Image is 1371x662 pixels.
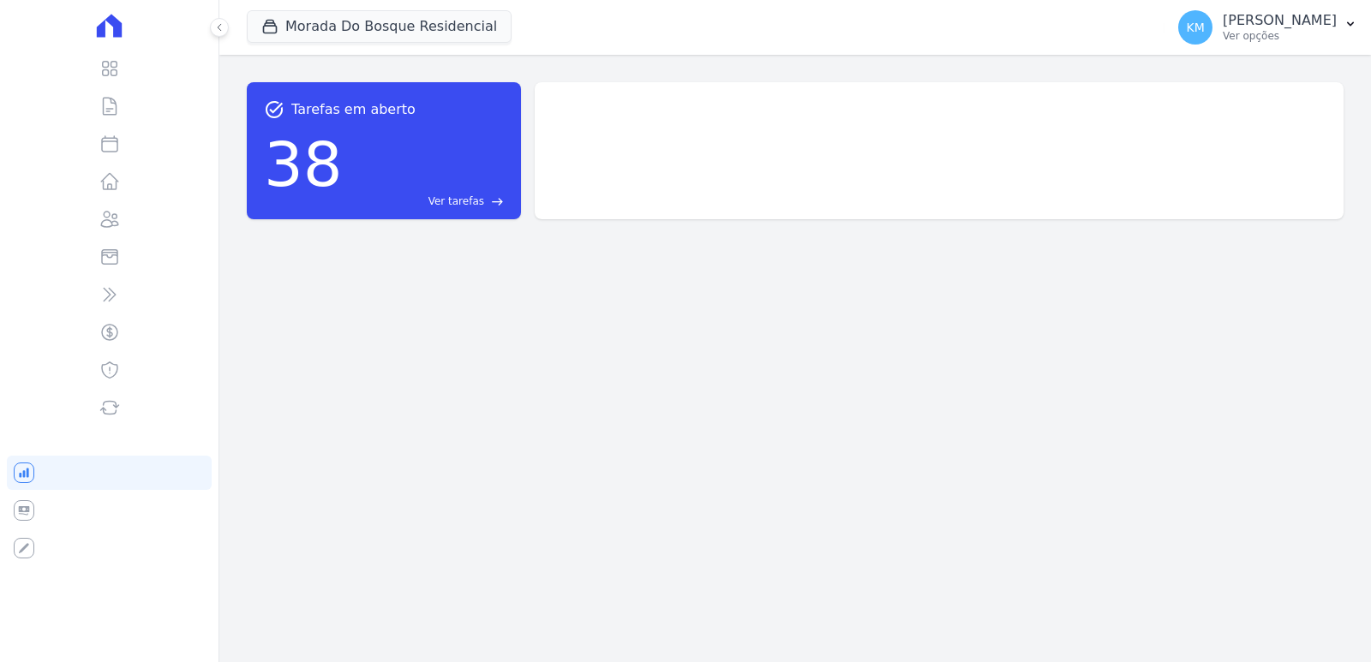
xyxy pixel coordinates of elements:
span: Ver tarefas [428,194,484,209]
span: KM [1186,21,1204,33]
div: 38 [264,120,343,209]
p: [PERSON_NAME] [1223,12,1337,29]
span: task_alt [264,99,284,120]
a: Ver tarefas east [350,194,504,209]
button: KM [PERSON_NAME] Ver opções [1164,3,1371,51]
span: east [491,195,504,208]
span: Tarefas em aberto [291,99,416,120]
p: Ver opções [1223,29,1337,43]
button: Morada Do Bosque Residencial [247,10,512,43]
